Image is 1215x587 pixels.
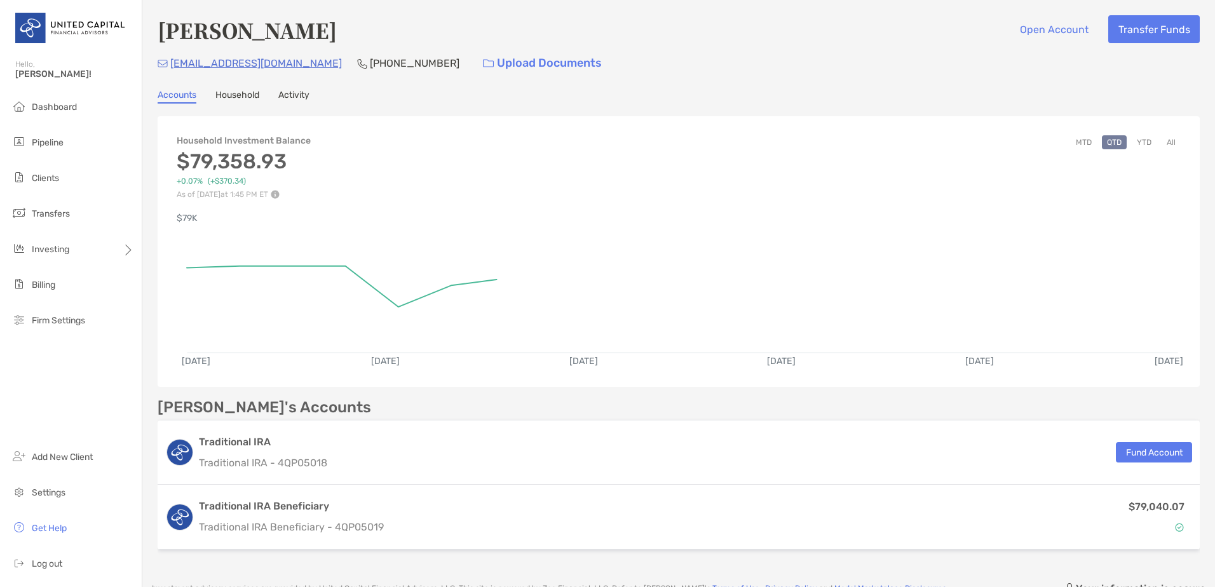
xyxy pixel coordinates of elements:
button: QTD [1102,135,1127,149]
a: Accounts [158,90,196,104]
h3: $79,358.93 [177,149,311,173]
img: firm-settings icon [11,312,27,327]
img: transfers icon [11,205,27,220]
span: Firm Settings [32,315,85,326]
img: clients icon [11,170,27,185]
span: Clients [32,173,59,184]
img: logo account [167,440,193,465]
h4: [PERSON_NAME] [158,15,337,44]
text: [DATE] [182,356,210,367]
img: Phone Icon [357,58,367,69]
h3: Traditional IRA [199,435,327,450]
text: [DATE] [767,356,796,367]
p: [EMAIL_ADDRESS][DOMAIN_NAME] [170,55,342,71]
p: [PERSON_NAME]'s Accounts [158,400,371,415]
img: add_new_client icon [11,449,27,464]
img: Email Icon [158,60,168,67]
img: pipeline icon [11,134,27,149]
span: Transfers [32,208,70,219]
span: Get Help [32,523,67,534]
button: Transfer Funds [1108,15,1200,43]
span: Dashboard [32,102,77,112]
span: Add New Client [32,452,93,462]
h3: Traditional IRA Beneficiary [199,499,384,514]
text: [DATE] [371,356,400,367]
text: [DATE] [569,356,598,367]
img: button icon [483,59,494,68]
text: [DATE] [1155,356,1183,367]
img: billing icon [11,276,27,292]
text: $79K [177,213,198,224]
img: investing icon [11,241,27,256]
button: Fund Account [1116,442,1192,462]
img: dashboard icon [11,98,27,114]
span: +0.07% [177,177,203,186]
img: get-help icon [11,520,27,535]
button: Open Account [1010,15,1098,43]
span: [PERSON_NAME]! [15,69,134,79]
span: Log out [32,558,62,569]
img: logo account [167,504,193,530]
button: All [1162,135,1181,149]
button: MTD [1071,135,1097,149]
text: [DATE] [965,356,994,367]
span: Investing [32,244,69,255]
img: logout icon [11,555,27,570]
p: $79,040.07 [1129,499,1184,515]
p: Traditional IRA - 4QP05018 [199,455,327,471]
span: Settings [32,487,65,498]
img: Performance Info [271,190,280,199]
a: Upload Documents [475,50,610,77]
span: ( +$370.34 ) [208,177,246,186]
a: Household [215,90,259,104]
a: Activity [278,90,309,104]
button: YTD [1132,135,1157,149]
p: [PHONE_NUMBER] [370,55,459,71]
img: Account Status icon [1175,523,1184,532]
h4: Household Investment Balance [177,135,311,146]
img: United Capital Logo [15,5,126,51]
span: Pipeline [32,137,64,148]
p: Traditional IRA Beneficiary - 4QP05019 [199,519,384,535]
span: Billing [32,280,55,290]
img: settings icon [11,484,27,499]
p: As of [DATE] at 1:45 PM ET [177,190,311,199]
